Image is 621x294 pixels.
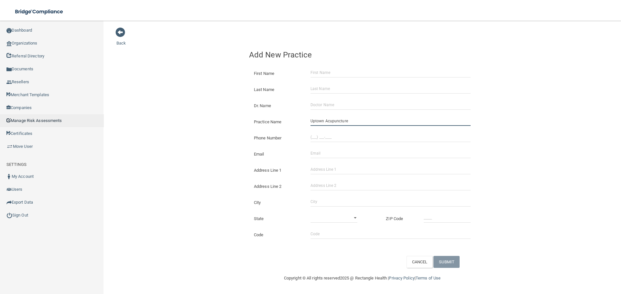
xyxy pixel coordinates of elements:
[310,84,471,94] input: Last Name
[6,161,27,168] label: SETTINGS
[310,197,471,207] input: City
[244,268,480,289] div: Copyright © All rights reserved 2025 @ Rectangle Health | |
[249,134,306,142] label: Phone Number
[6,143,13,150] img: briefcase.64adab9b.png
[6,41,12,46] img: organization-icon.f8decf85.png
[310,165,471,174] input: Address Line 1
[116,33,126,46] a: Back
[249,231,306,239] label: Code
[6,212,12,218] img: ic_power_dark.7ecde6b1.png
[310,229,471,239] input: Code
[6,80,12,85] img: ic_reseller.de258add.png
[6,174,12,179] img: ic_user_dark.df1a06c3.png
[509,248,613,274] iframe: Drift Widget Chat Controller
[310,68,471,77] input: First Name
[249,86,306,94] label: Last Name
[6,200,12,205] img: icon-export.b9366987.png
[249,199,306,207] label: City
[249,183,306,190] label: Address Line 2
[249,102,306,110] label: Dr. Name
[310,116,471,126] input: Practice Name
[6,67,12,72] img: icon-documents.8dae5593.png
[310,148,471,158] input: Email
[407,256,433,268] button: CANCEL
[249,150,306,158] label: Email
[6,28,12,33] img: ic_dashboard_dark.d01f4a41.png
[310,132,471,142] input: (___) ___-____
[416,276,441,280] a: Terms of Use
[249,215,306,223] label: State
[249,167,306,174] label: Address Line 1
[381,215,419,223] label: ZIP Code
[10,5,69,18] img: bridge_compliance_login_screen.278c3ca4.svg
[433,256,460,268] button: SUBMIT
[6,187,12,192] img: icon-users.e205127d.png
[424,213,471,223] input: _____
[249,118,306,126] label: Practice Name
[249,70,306,77] label: First Name
[310,181,471,190] input: Address Line 2
[249,51,475,59] h4: Add New Practice
[310,100,471,110] input: Doctor Name
[389,276,414,280] a: Privacy Policy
